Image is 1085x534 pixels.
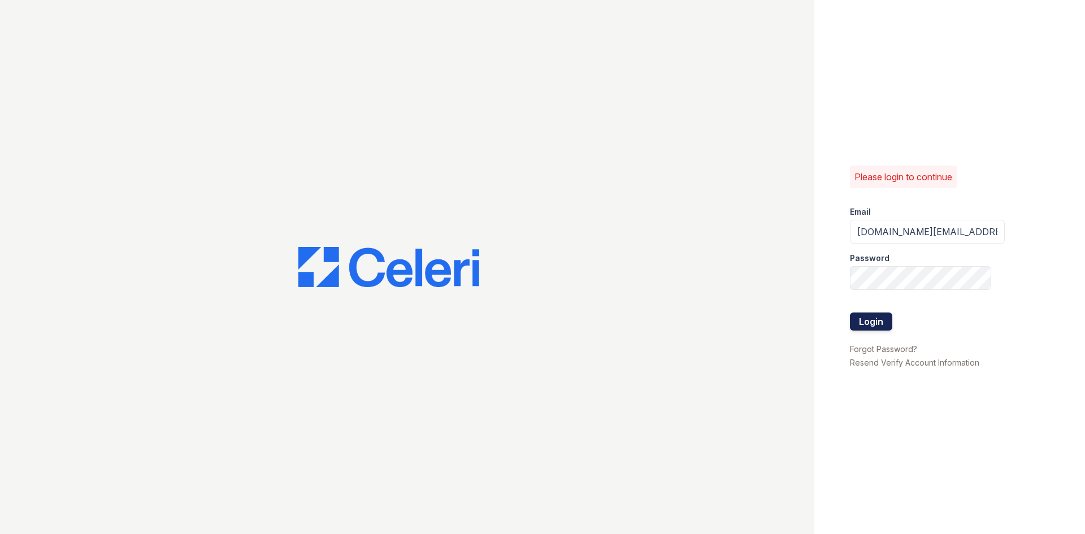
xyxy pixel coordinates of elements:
label: Email [850,206,871,218]
label: Password [850,253,889,264]
a: Forgot Password? [850,344,917,354]
a: Resend Verify Account Information [850,358,979,367]
p: Please login to continue [854,170,952,184]
img: CE_Logo_Blue-a8612792a0a2168367f1c8372b55b34899dd931a85d93a1a3d3e32e68fde9ad4.png [298,247,479,288]
button: Login [850,312,892,331]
